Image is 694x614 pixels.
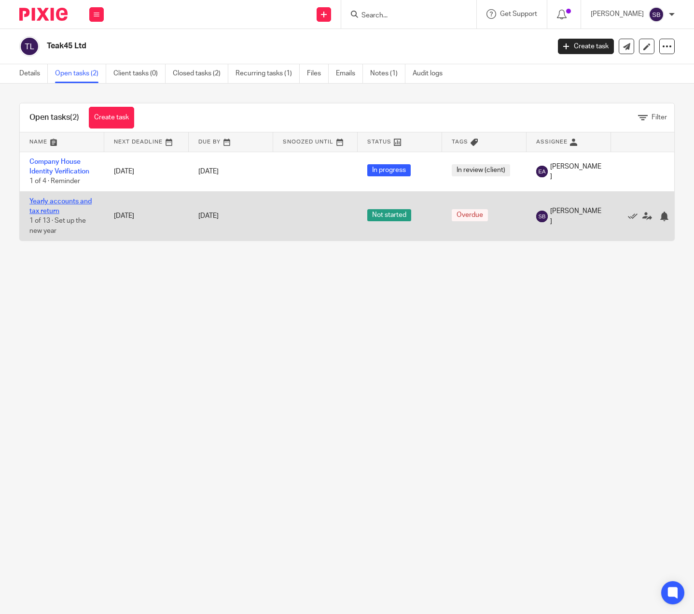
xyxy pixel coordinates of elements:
[198,168,219,175] span: [DATE]
[591,9,644,19] p: [PERSON_NAME]
[307,64,329,83] a: Files
[173,64,228,83] a: Closed tasks (2)
[29,218,86,235] span: 1 of 13 · Set up the new year
[550,162,601,182] span: [PERSON_NAME]
[649,7,664,22] img: svg%3E
[536,166,548,177] img: svg%3E
[550,206,601,226] span: [PERSON_NAME]
[628,211,642,221] a: Mark as done
[19,64,48,83] a: Details
[367,209,411,221] span: Not started
[283,139,333,144] span: Snoozed Until
[55,64,106,83] a: Open tasks (2)
[500,11,537,17] span: Get Support
[104,152,189,191] td: [DATE]
[370,64,405,83] a: Notes (1)
[452,164,510,176] span: In review (client)
[336,64,363,83] a: Emails
[70,114,79,121] span: (2)
[452,209,488,221] span: Overdue
[198,213,219,220] span: [DATE]
[113,64,166,83] a: Client tasks (0)
[536,211,548,222] img: svg%3E
[19,36,40,57] img: svg%3E
[47,41,444,51] h2: Teak45 Ltd
[104,191,189,241] td: [DATE]
[652,114,667,121] span: Filter
[29,113,79,123] h1: Open tasks
[452,139,468,144] span: Tags
[19,8,68,21] img: Pixie
[413,64,450,83] a: Audit logs
[29,158,89,175] a: Company House Identity Verification
[29,178,80,185] span: 1 of 4 · Reminder
[29,198,92,214] a: Yearly accounts and tax return
[361,12,447,20] input: Search
[367,139,391,144] span: Status
[558,39,614,54] a: Create task
[367,164,411,176] span: In progress
[236,64,300,83] a: Recurring tasks (1)
[89,107,134,129] a: Create task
